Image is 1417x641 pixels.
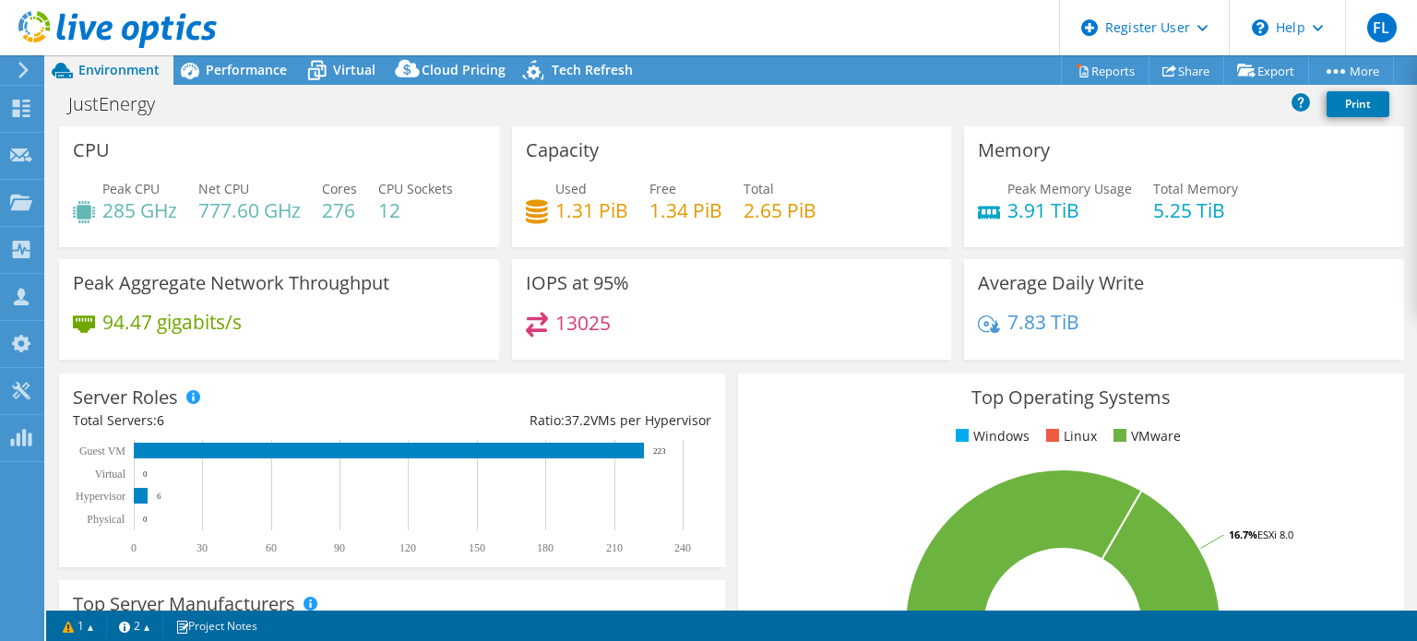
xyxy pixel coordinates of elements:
text: 120 [399,541,416,554]
a: Project Notes [162,614,270,637]
text: 150 [469,541,485,554]
text: 180 [537,541,554,554]
span: Total Memory [1153,180,1238,197]
a: Share [1149,56,1224,85]
h3: Peak Aggregate Network Throughput [73,273,389,293]
h4: 94.47 gigabits/s [102,312,242,332]
text: 210 [606,541,623,554]
a: Reports [1061,56,1149,85]
li: Windows [951,426,1030,446]
text: Physical [87,513,125,526]
span: Environment [78,61,160,78]
tspan: 16.7% [1229,528,1257,541]
h3: Memory [978,140,1050,160]
span: Net CPU [198,180,249,197]
h4: 3.91 TiB [1007,200,1132,220]
svg: \n [1252,19,1268,36]
span: Used [555,180,587,197]
h4: 285 GHz [102,200,177,220]
h4: 5.25 TiB [1153,200,1238,220]
h3: Top Operating Systems [752,387,1390,408]
h3: Average Daily Write [978,273,1144,293]
li: VMware [1109,426,1181,446]
a: 2 [106,614,163,637]
span: Performance [206,61,287,78]
a: Export [1223,56,1309,85]
a: 1 [50,614,107,637]
h3: Server Roles [73,387,178,408]
h4: 13025 [555,313,611,333]
span: Virtual [333,61,375,78]
span: Cloud Pricing [422,61,506,78]
text: 6 [157,492,161,501]
h4: 276 [322,200,357,220]
a: Print [1327,91,1389,117]
div: Ratio: VMs per Hypervisor [392,410,711,431]
text: 223 [653,446,666,456]
text: 30 [196,541,208,554]
h4: 7.83 TiB [1007,312,1079,332]
span: Peak Memory Usage [1007,180,1132,197]
text: Hypervisor [76,490,125,503]
tspan: ESXi 8.0 [1257,528,1293,541]
span: Free [649,180,676,197]
span: Peak CPU [102,180,160,197]
h3: CPU [73,140,110,160]
span: 37.2 [565,411,590,429]
span: Tech Refresh [552,61,633,78]
h1: JustEnergy [60,94,184,114]
h4: 2.65 PiB [744,200,816,220]
span: CPU Sockets [378,180,453,197]
text: 0 [143,515,148,524]
h3: Top Server Manufacturers [73,594,295,614]
li: Linux [1042,426,1097,446]
text: Guest VM [79,445,125,457]
h3: IOPS at 95% [526,273,629,293]
text: Virtual [95,468,126,481]
span: FL [1367,13,1397,42]
text: 0 [131,541,137,554]
span: 6 [157,411,164,429]
text: 0 [143,469,148,479]
text: 240 [674,541,691,554]
div: Total Servers: [73,410,392,431]
a: More [1308,56,1394,85]
text: 90 [334,541,345,554]
h4: 12 [378,200,453,220]
span: Total [744,180,774,197]
h4: 1.31 PiB [555,200,628,220]
text: 60 [266,541,277,554]
h3: Capacity [526,140,599,160]
span: Cores [322,180,357,197]
h4: 777.60 GHz [198,200,301,220]
h4: 1.34 PiB [649,200,722,220]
